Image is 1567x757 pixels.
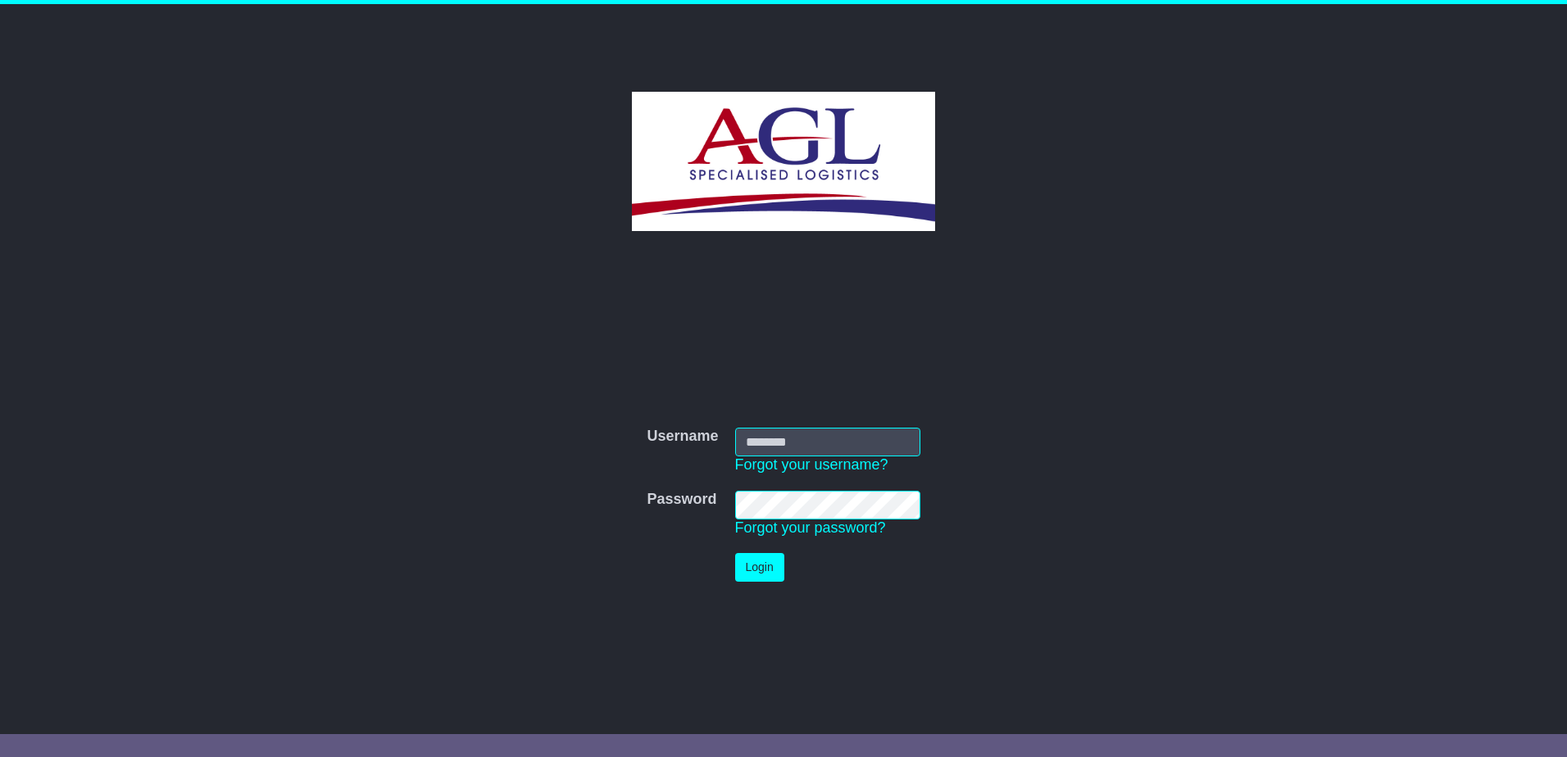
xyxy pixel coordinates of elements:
[735,553,784,582] button: Login
[735,519,886,536] a: Forgot your password?
[735,456,888,473] a: Forgot your username?
[647,428,718,446] label: Username
[647,491,716,509] label: Password
[632,92,934,231] img: AGL SPECIALISED LOGISTICS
